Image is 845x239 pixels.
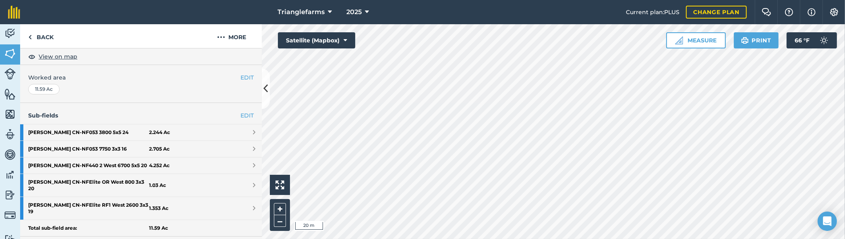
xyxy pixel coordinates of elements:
img: fieldmargin Logo [8,6,20,19]
strong: [PERSON_NAME] CN - NFElite RF1 West 2600 3x3 19 [28,197,149,220]
button: Measure [666,32,726,48]
img: svg+xml;base64,PHN2ZyB4bWxucz0iaHR0cDovL3d3dy53My5vcmcvMjAwMC9zdmciIHdpZHRoPSI1NiIgaGVpZ2h0PSI2MC... [4,48,16,60]
span: Trianglefarms [278,7,325,17]
a: [PERSON_NAME] CN-NFElite RF1 West 2600 3x3 191.353 Ac [20,197,262,220]
span: View on map [39,52,77,61]
img: svg+xml;base64,PHN2ZyB4bWxucz0iaHR0cDovL3d3dy53My5vcmcvMjAwMC9zdmciIHdpZHRoPSI5IiBoZWlnaHQ9IjI0Ii... [28,32,32,42]
strong: 4.252 Ac [149,162,170,169]
img: Four arrows, one pointing top left, one top right, one bottom right and the last bottom left [275,180,284,189]
strong: 11.59 Ac [149,225,168,231]
div: 11.59 Ac [28,84,60,94]
button: Satellite (Mapbox) [278,32,355,48]
span: Worked area [28,73,254,82]
img: svg+xml;base64,PD94bWwgdmVyc2lvbj0iMS4wIiBlbmNvZGluZz0idXRmLTgiPz4KPCEtLSBHZW5lcmF0b3I6IEFkb2JlIE... [4,128,16,140]
img: svg+xml;base64,PD94bWwgdmVyc2lvbj0iMS4wIiBlbmNvZGluZz0idXRmLTgiPz4KPCEtLSBHZW5lcmF0b3I6IEFkb2JlIE... [816,32,832,48]
img: Two speech bubbles overlapping with the left bubble in the forefront [762,8,771,16]
img: A cog icon [829,8,839,16]
button: 66 °F [787,32,837,48]
img: svg+xml;base64,PD94bWwgdmVyc2lvbj0iMS4wIiBlbmNvZGluZz0idXRmLTgiPz4KPCEtLSBHZW5lcmF0b3I6IEFkb2JlIE... [4,149,16,161]
div: Open Intercom Messenger [818,212,837,231]
strong: 1.03 Ac [149,182,166,189]
img: A question mark icon [784,8,794,16]
img: svg+xml;base64,PD94bWwgdmVyc2lvbj0iMS4wIiBlbmNvZGluZz0idXRmLTgiPz4KPCEtLSBHZW5lcmF0b3I6IEFkb2JlIE... [4,68,16,80]
strong: [PERSON_NAME] CN - NF053 7750 3x3 16 [28,141,149,157]
a: [PERSON_NAME] CN-NF053 7750 3x3 162.705 Ac [20,141,262,157]
span: 66 ° F [795,32,810,48]
img: Ruler icon [675,36,683,44]
strong: 1.353 Ac [149,205,168,212]
img: svg+xml;base64,PD94bWwgdmVyc2lvbj0iMS4wIiBlbmNvZGluZz0idXRmLTgiPz4KPCEtLSBHZW5lcmF0b3I6IEFkb2JlIE... [4,27,16,40]
button: EDIT [240,73,254,82]
a: [PERSON_NAME] CN-NF440 2 West 6700 5x5 204.252 Ac [20,157,262,174]
img: svg+xml;base64,PHN2ZyB4bWxucz0iaHR0cDovL3d3dy53My5vcmcvMjAwMC9zdmciIHdpZHRoPSIxOSIgaGVpZ2h0PSIyNC... [741,36,749,45]
a: EDIT [240,111,254,120]
strong: [PERSON_NAME] CN - NF440 2 West 6700 5x5 20 [28,157,149,174]
strong: 2.705 Ac [149,146,170,152]
button: Print [734,32,779,48]
img: svg+xml;base64,PHN2ZyB4bWxucz0iaHR0cDovL3d3dy53My5vcmcvMjAwMC9zdmciIHdpZHRoPSIyMCIgaGVpZ2h0PSIyNC... [217,32,225,42]
img: svg+xml;base64,PHN2ZyB4bWxucz0iaHR0cDovL3d3dy53My5vcmcvMjAwMC9zdmciIHdpZHRoPSI1NiIgaGVpZ2h0PSI2MC... [4,88,16,100]
img: svg+xml;base64,PD94bWwgdmVyc2lvbj0iMS4wIiBlbmNvZGluZz0idXRmLTgiPz4KPCEtLSBHZW5lcmF0b3I6IEFkb2JlIE... [4,210,16,221]
img: svg+xml;base64,PD94bWwgdmVyc2lvbj0iMS4wIiBlbmNvZGluZz0idXRmLTgiPz4KPCEtLSBHZW5lcmF0b3I6IEFkb2JlIE... [4,189,16,201]
strong: 2.244 Ac [149,129,170,136]
strong: [PERSON_NAME] CN - NFElite OR West 800 3x3 20 [28,174,149,197]
a: [PERSON_NAME] CN-NFElite OR West 800 3x3 201.03 Ac [20,174,262,197]
img: svg+xml;base64,PD94bWwgdmVyc2lvbj0iMS4wIiBlbmNvZGluZz0idXRmLTgiPz4KPCEtLSBHZW5lcmF0b3I6IEFkb2JlIE... [4,169,16,181]
strong: Total sub-field area: [28,225,149,231]
button: More [201,24,262,48]
span: Current plan : PLUS [626,8,679,17]
h4: Sub-fields [20,111,262,120]
a: [PERSON_NAME] CN-NF053 3800 5x5 242.244 Ac [20,124,262,140]
img: svg+xml;base64,PHN2ZyB4bWxucz0iaHR0cDovL3d3dy53My5vcmcvMjAwMC9zdmciIHdpZHRoPSI1NiIgaGVpZ2h0PSI2MC... [4,108,16,120]
span: 2025 [346,7,362,17]
img: svg+xml;base64,PHN2ZyB4bWxucz0iaHR0cDovL3d3dy53My5vcmcvMjAwMC9zdmciIHdpZHRoPSIxNyIgaGVpZ2h0PSIxNy... [808,7,816,17]
button: + [274,203,286,215]
a: Back [20,24,62,48]
button: View on map [28,52,77,61]
button: – [274,215,286,227]
strong: [PERSON_NAME] CN - NF053 3800 5x5 24 [28,124,149,140]
a: Change plan [686,6,747,19]
img: svg+xml;base64,PHN2ZyB4bWxucz0iaHR0cDovL3d3dy53My5vcmcvMjAwMC9zdmciIHdpZHRoPSIxOCIgaGVpZ2h0PSIyNC... [28,52,35,61]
